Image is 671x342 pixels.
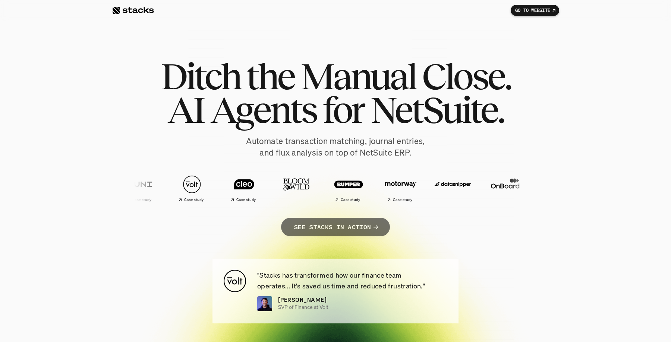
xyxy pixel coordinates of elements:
a: Case study [376,171,424,205]
p: [PERSON_NAME] [278,295,327,304]
a: GO TO WEBSITE [511,5,559,16]
span: NetSuite. [370,93,504,127]
span: Agents [210,93,316,127]
span: Ditch [161,60,240,93]
a: Case study [115,171,163,205]
h2: Case study [183,198,203,202]
p: GO TO WEBSITE [515,8,550,13]
a: Case study [167,171,215,205]
h2: Case study [236,198,255,202]
a: Privacy Policy [88,142,121,147]
h2: Case study [131,198,151,202]
a: Case study [324,171,372,205]
span: AI [167,93,204,127]
a: SEE STACKS IN ACTION [281,218,390,236]
p: Automate transaction matching, journal entries, and flux analysis on top of NetSuite ERP. [175,135,496,159]
h2: Case study [340,198,360,202]
p: SEE STACKS IN ACTION [294,221,371,232]
span: Manual [300,60,416,93]
span: Close. [422,60,511,93]
span: for [322,93,364,127]
p: "Stacks has transformed how our finance team operates... It's saved us time and reduced frustrati... [257,270,447,291]
a: Case study [219,171,268,205]
span: the [246,60,294,93]
h2: Case study [392,198,412,202]
p: SVP of Finance at Volt [278,304,328,310]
